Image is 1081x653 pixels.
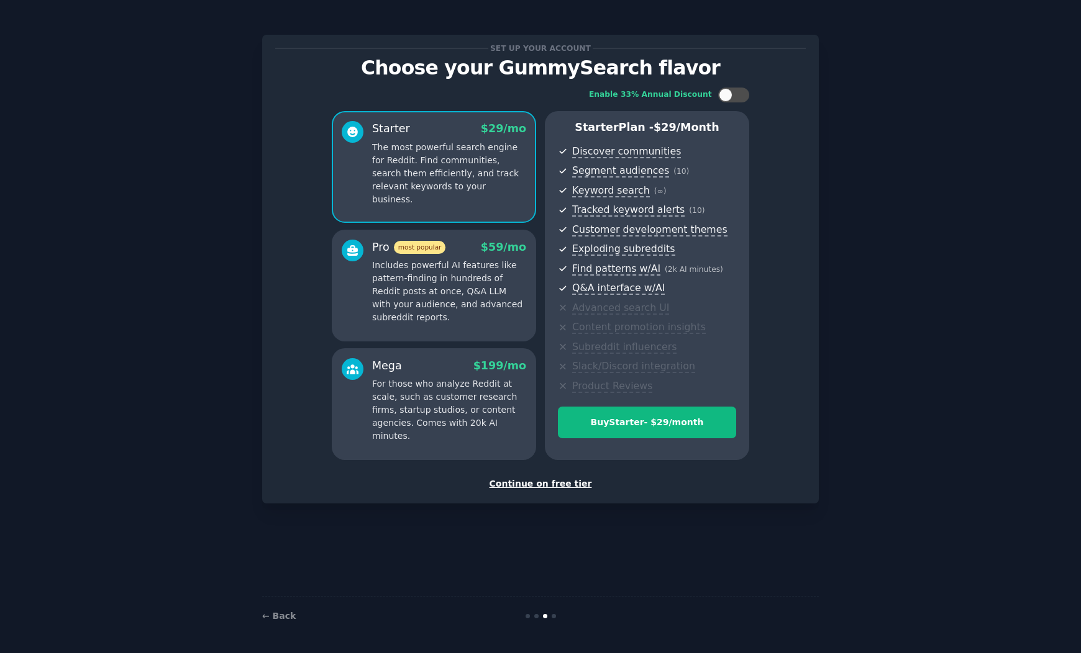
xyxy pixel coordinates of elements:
[394,241,446,254] span: most popular
[654,187,667,196] span: ( ∞ )
[488,42,593,55] span: Set up your account
[559,416,736,429] div: Buy Starter - $ 29 /month
[372,358,402,374] div: Mega
[372,141,526,206] p: The most powerful search engine for Reddit. Find communities, search them efficiently, and track ...
[572,243,675,256] span: Exploding subreddits
[572,282,665,295] span: Q&A interface w/AI
[372,377,526,443] p: For those who analyze Reddit at scale, such as customer research firms, startup studios, or conte...
[572,302,669,315] span: Advanced search UI
[572,223,728,236] span: Customer development themes
[689,206,705,215] span: ( 10 )
[589,89,712,101] div: Enable 33% Annual Discount
[473,359,526,372] span: $ 199 /mo
[275,477,806,490] div: Continue on free tier
[572,184,650,197] span: Keyword search
[572,360,695,373] span: Slack/Discord integration
[572,321,706,334] span: Content promotion insights
[572,204,685,217] span: Tracked keyword alerts
[572,263,660,276] span: Find patterns w/AI
[481,241,526,253] span: $ 59 /mo
[372,259,526,324] p: Includes powerful AI features like pattern-finding in hundreds of Reddit posts at once, Q&A LLM w...
[275,57,806,79] p: Choose your GummySearch flavor
[572,341,677,354] span: Subreddit influencers
[572,164,669,178] span: Segment audiences
[372,121,410,137] div: Starter
[558,407,736,438] button: BuyStarter- $29/month
[654,121,719,133] span: $ 29 /month
[558,120,736,135] p: Starter Plan -
[262,611,296,621] a: ← Back
[673,167,689,176] span: ( 10 )
[481,122,526,135] span: $ 29 /mo
[572,145,681,158] span: Discover communities
[372,240,445,255] div: Pro
[665,265,723,274] span: ( 2k AI minutes )
[572,380,652,393] span: Product Reviews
